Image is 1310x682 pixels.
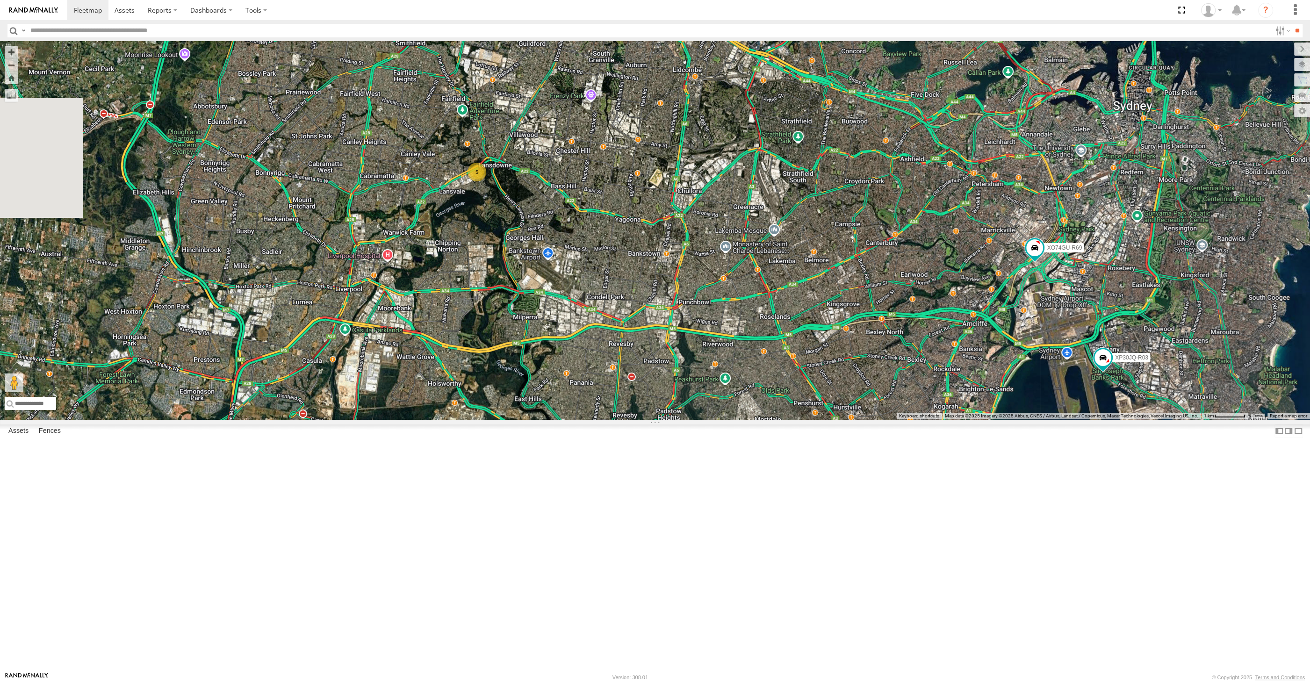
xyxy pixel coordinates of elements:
label: Measure [5,89,18,102]
button: Zoom out [5,58,18,72]
div: 5 [468,163,486,181]
label: Dock Summary Table to the Left [1274,424,1284,438]
button: Zoom Home [5,72,18,84]
div: Version: 308.01 [612,675,648,680]
span: Map data ©2025 Imagery ©2025 Airbus, CNES / Airbus, Landsat / Copernicus, Maxar Technologies, Vex... [945,413,1198,418]
div: Quang MAC [1198,3,1225,17]
div: © Copyright 2025 - [1212,675,1305,680]
span: XP30JQ-R03 [1115,354,1148,361]
span: XO74GU-R69 [1047,244,1082,251]
span: 1 km [1204,413,1214,418]
a: Report a map error [1270,413,1307,418]
label: Map Settings [1294,104,1310,117]
label: Fences [34,424,65,438]
label: Search Filter Options [1272,24,1292,37]
a: Terms (opens in new tab) [1253,414,1263,418]
label: Assets [4,424,33,438]
i: ? [1258,3,1273,18]
button: Zoom in [5,46,18,58]
a: Terms and Conditions [1255,675,1305,680]
label: Hide Summary Table [1294,424,1303,438]
label: Dock Summary Table to the Right [1284,424,1293,438]
a: Visit our Website [5,673,48,682]
img: rand-logo.svg [9,7,58,14]
button: Keyboard shortcuts [899,413,939,419]
button: Map Scale: 1 km per 63 pixels [1201,413,1248,419]
button: Drag Pegman onto the map to open Street View [5,373,23,392]
label: Search Query [20,24,27,37]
